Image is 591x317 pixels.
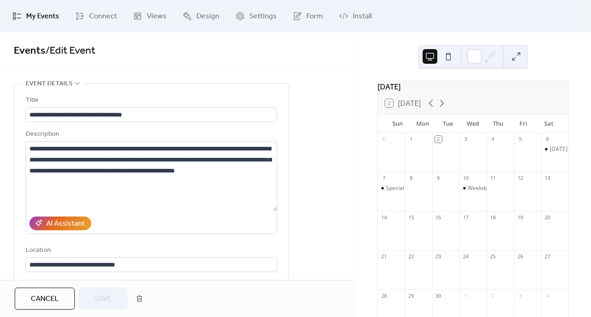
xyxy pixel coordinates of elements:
[26,245,275,256] div: Location
[435,115,461,133] div: Tue
[544,292,551,299] div: 4
[544,253,551,260] div: 27
[6,4,66,28] a: My Events
[332,4,379,28] a: Install
[229,4,284,28] a: Settings
[407,253,414,260] div: 22
[31,294,59,305] span: Cancel
[147,11,167,22] span: Views
[14,41,45,61] a: Events
[460,115,485,133] div: Wed
[407,136,414,143] div: 1
[26,11,59,22] span: My Events
[353,11,372,22] span: Install
[89,11,117,22] span: Connect
[378,81,569,92] div: [DATE]
[68,4,124,28] a: Connect
[485,115,511,133] div: Thu
[541,145,569,153] div: Saturday Wine Tasting: Super Tuscan vs Bordeaux Blends
[286,4,330,28] a: Form
[462,292,469,299] div: 1
[511,115,536,133] div: Fri
[380,175,387,182] div: 7
[435,253,442,260] div: 23
[385,115,410,133] div: Sun
[407,292,414,299] div: 29
[380,214,387,221] div: 14
[468,184,525,192] div: Weekday Wine Tasting
[410,115,435,133] div: Mon
[46,218,85,229] div: AI Assistant
[407,175,414,182] div: 8
[435,292,442,299] div: 30
[249,11,277,22] span: Settings
[517,136,524,143] div: 5
[462,253,469,260] div: 24
[26,129,275,140] div: Description
[307,11,323,22] span: Form
[26,95,275,106] div: Title
[378,184,405,192] div: Special Sunday Tasting with Domain Divio
[544,136,551,143] div: 6
[517,292,524,299] div: 3
[490,214,496,221] div: 18
[380,136,387,143] div: 31
[490,253,496,260] div: 25
[380,292,387,299] div: 28
[536,115,561,133] div: Sat
[176,4,226,28] a: Design
[435,136,442,143] div: 2
[15,288,75,310] button: Cancel
[462,136,469,143] div: 3
[517,214,524,221] div: 19
[544,214,551,221] div: 20
[29,217,91,230] button: AI Assistant
[386,184,491,192] div: Special [DATE] Tasting with Domain Divio
[544,175,551,182] div: 13
[459,184,486,192] div: Weekday Wine Tasting
[435,175,442,182] div: 9
[45,41,95,61] span: / Edit Event
[517,253,524,260] div: 26
[490,175,496,182] div: 11
[490,136,496,143] div: 4
[490,292,496,299] div: 2
[126,4,173,28] a: Views
[435,214,442,221] div: 16
[462,214,469,221] div: 17
[26,78,72,89] span: Event details
[407,214,414,221] div: 15
[380,253,387,260] div: 21
[196,11,219,22] span: Design
[37,279,95,290] span: Link to Google Maps
[462,175,469,182] div: 10
[517,175,524,182] div: 12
